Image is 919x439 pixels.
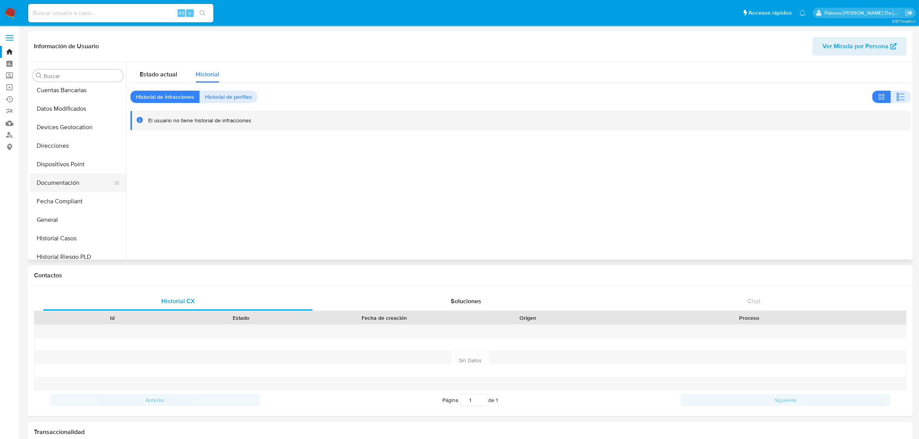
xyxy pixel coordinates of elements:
[311,314,458,322] div: Fecha de creación
[30,100,126,118] button: Datos Modificados
[680,394,890,406] button: Siguiente
[161,297,195,306] span: Historial CX
[53,314,171,322] div: Id
[905,9,913,17] a: Salir
[182,314,300,322] div: Estado
[44,73,120,79] input: Buscar
[812,37,907,56] button: Ver Mirada por Persona
[34,272,907,279] h1: Contactos
[30,229,126,248] button: Historial Casos
[36,73,42,79] button: Buscar
[597,314,901,322] div: Proceso
[825,9,903,17] p: paloma.falcondesoto@mercadolibre.cl
[443,394,498,406] span: Página de
[799,10,806,16] a: Notificaciones
[30,81,126,100] button: Cuentas Bancarias
[30,118,126,137] button: Devices Geolocation
[30,192,126,211] button: Fecha Compliant
[823,37,889,56] span: Ver Mirada por Persona
[30,155,126,174] button: Dispositivos Point
[34,428,907,436] h1: Transaccionalidad
[189,9,191,17] span: s
[28,8,213,18] input: Buscar usuario o caso...
[469,314,587,322] div: Origen
[30,248,126,266] button: Historial Riesgo PLD
[748,9,792,17] span: Accesos rápidos
[178,9,184,17] span: Alt
[496,396,498,404] span: 1
[195,8,210,19] button: search-icon
[747,297,760,306] span: Chat
[50,394,260,406] button: Anterior
[30,174,120,192] button: Documentación
[34,42,99,50] h1: Información de Usuario
[30,137,126,155] button: Direcciones
[451,297,481,306] span: Soluciones
[30,211,126,229] button: General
